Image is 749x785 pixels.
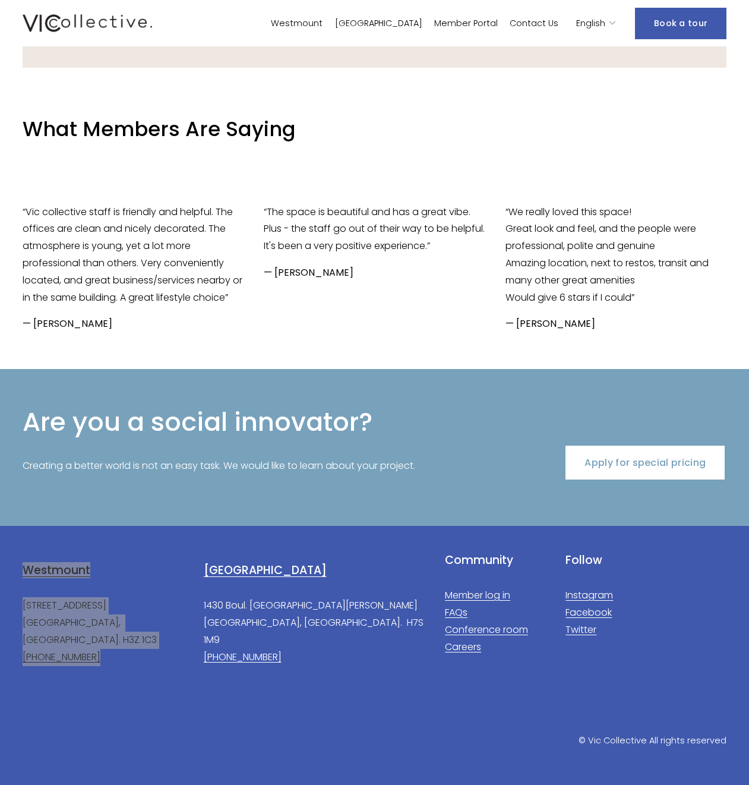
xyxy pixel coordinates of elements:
[510,15,558,32] a: Contact Us
[565,553,726,568] h4: Follow
[23,405,425,439] h2: Are you a social innovator?
[23,116,726,143] h3: What Members Are Saying
[204,649,282,666] a: [PHONE_NUMBER]
[23,12,152,34] img: Vic Collective
[565,622,596,639] a: Twitter
[576,15,605,31] span: English
[264,266,353,279] code: — [PERSON_NAME]
[23,563,90,578] a: Westmount
[23,204,244,307] p: “Vic collective staff is friendly and helpful. The offices are clean and nicely decorated. The at...
[445,622,528,639] a: Conference room
[271,15,323,32] a: Westmount
[204,563,327,578] a: [GEOGRAPHIC_DATA]
[505,204,726,307] p: “We really loved this space! Great look and feel, and the people were professional, polite and ge...
[445,587,510,604] a: Member log in
[445,639,481,656] a: Careers
[565,587,613,604] a: Instagram
[23,317,112,330] code: — [PERSON_NAME]
[23,458,425,475] p: Creating a better world is not an easy task. We would like to learn about your project.
[264,204,485,255] p: “The space is beautiful and has a great vibe. Plus - the staff go out of their way to be helpful....
[445,604,467,622] a: FAQs
[565,604,612,622] a: Facebook
[505,317,595,330] code: — [PERSON_NAME]
[23,597,425,666] p: [STREET_ADDRESS] [GEOGRAPHIC_DATA], [GEOGRAPHIC_DATA]. H3Z 1C3
[635,8,726,39] a: Book a tour
[576,15,617,32] div: language picker
[23,649,100,666] a: [PHONE_NUMBER]
[434,15,498,32] a: Member Portal
[204,597,425,666] p: 1430 Boul. [GEOGRAPHIC_DATA][PERSON_NAME] [GEOGRAPHIC_DATA], [GEOGRAPHIC_DATA]. H7S 1M9
[23,733,726,748] p: © Vic Collective All rights reserved
[445,553,545,568] h4: Community
[565,446,725,480] a: Apply for special pricing
[335,15,422,32] a: [GEOGRAPHIC_DATA]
